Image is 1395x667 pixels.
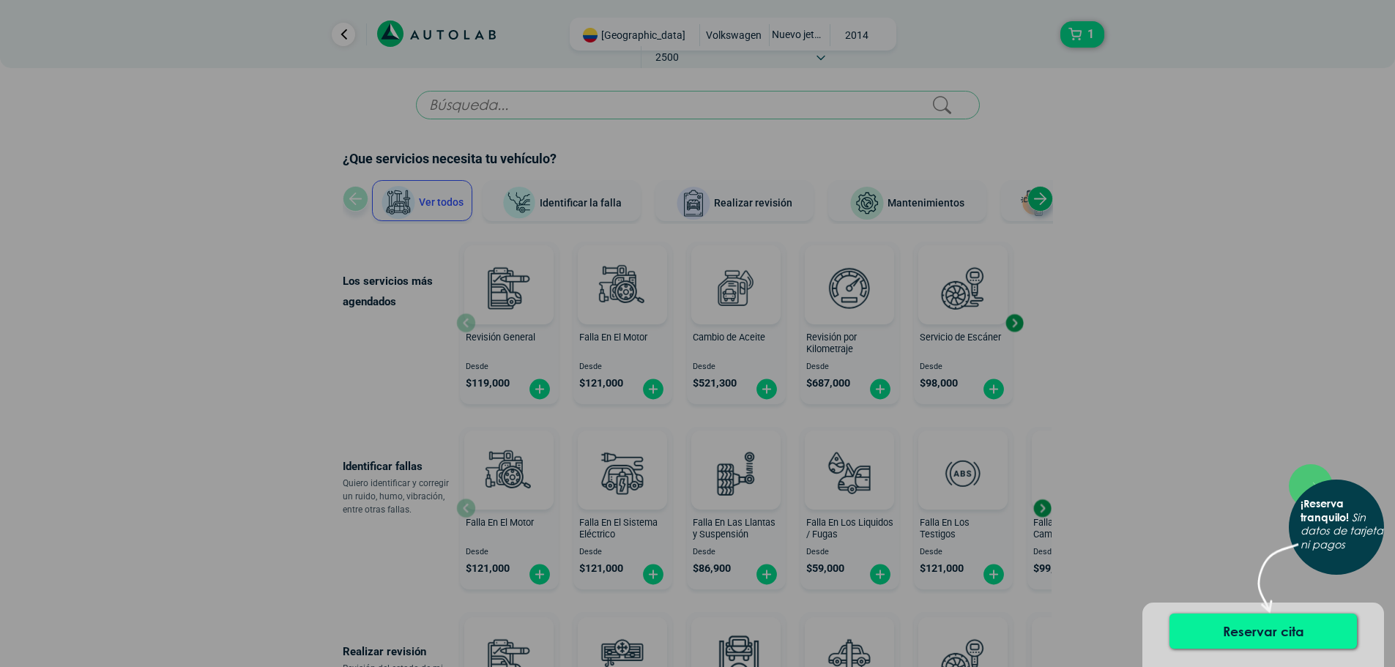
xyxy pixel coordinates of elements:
button: Close [1301,464,1333,505]
span: × [1312,474,1322,495]
img: flecha.png [1257,543,1299,625]
i: Sin datos de tarjeta ni pagos [1301,510,1383,551]
b: ¡Reserva tranquilo! [1301,497,1349,523]
button: Reservar cita [1169,614,1357,649]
